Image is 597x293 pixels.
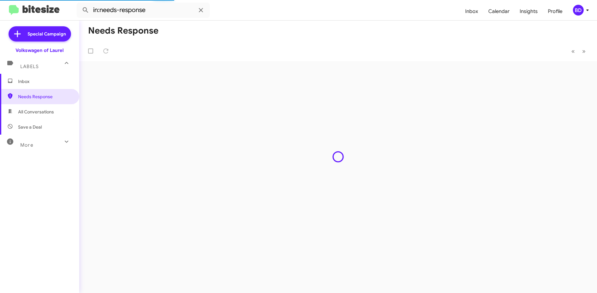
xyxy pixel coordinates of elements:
a: Insights [515,2,543,21]
div: BD [573,5,584,16]
a: Calendar [483,2,515,21]
a: Inbox [460,2,483,21]
span: Labels [20,64,39,69]
span: Inbox [18,78,72,85]
span: « [571,47,575,55]
span: Special Campaign [28,31,66,37]
h1: Needs Response [88,26,158,36]
span: Save a Deal [18,124,42,130]
span: Needs Response [18,93,72,100]
span: More [20,142,33,148]
div: Volkswagen of Laurel [16,47,64,54]
a: Profile [543,2,568,21]
span: » [582,47,586,55]
nav: Page navigation example [568,45,589,58]
span: All Conversations [18,109,54,115]
button: Next [578,45,589,58]
button: Previous [568,45,579,58]
a: Special Campaign [9,26,71,41]
button: BD [568,5,590,16]
input: Search [77,3,210,18]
